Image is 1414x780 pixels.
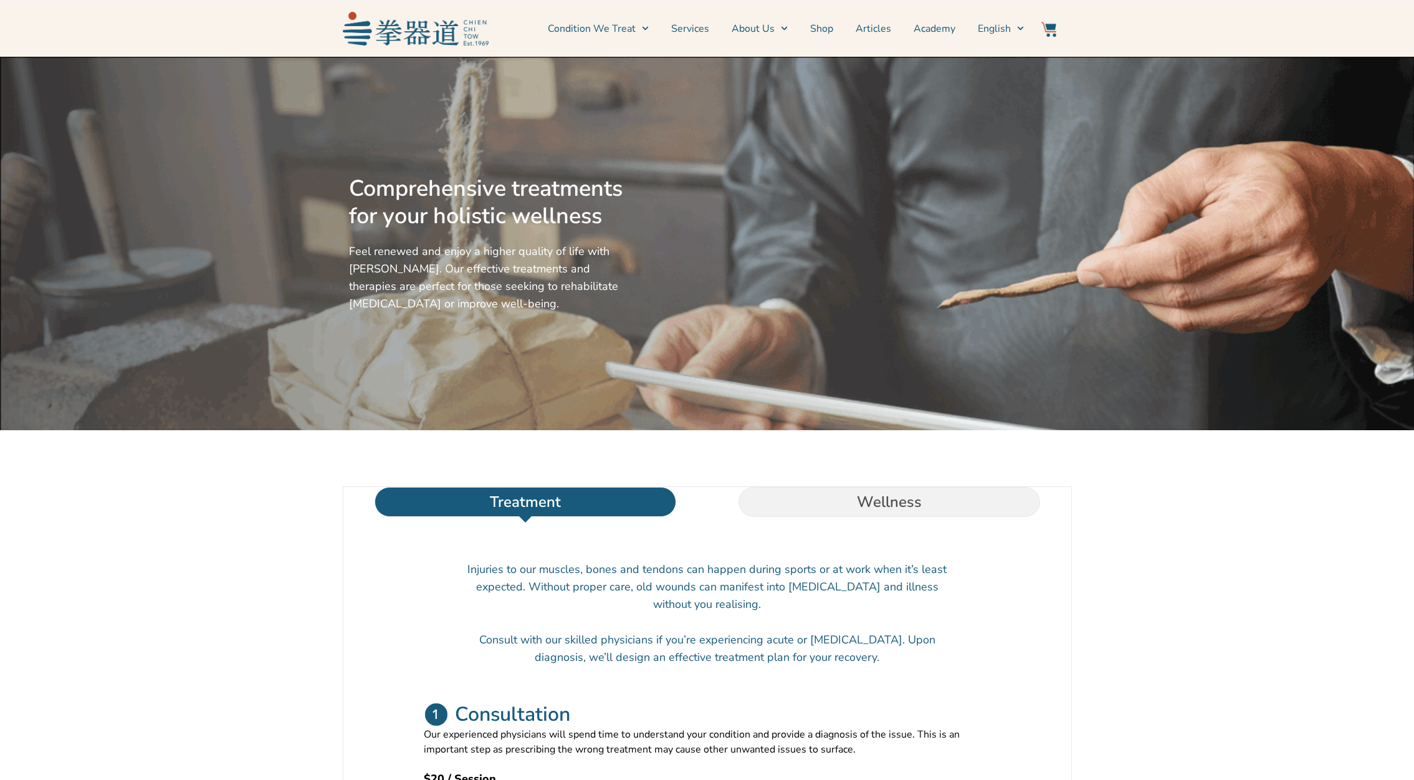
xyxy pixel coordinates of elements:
a: Academy [914,13,955,44]
h2: Comprehensive treatments for your holistic wellness [349,175,628,230]
a: Articles [856,13,891,44]
p: Consult with our skilled physicians if you’re experiencing acute or [MEDICAL_DATA]. Upon diagnosi... [467,631,947,666]
a: Shop [810,13,833,44]
img: Website Icon-03 [1041,22,1056,37]
span: English [978,21,1011,36]
p: Injuries to our muscles, bones and tendons can happen during sports or at work when it’s least ex... [467,561,947,613]
a: About Us [732,13,788,44]
p: Feel renewed and enjoy a higher quality of life with [PERSON_NAME]. Our effective treatments and ... [349,243,628,312]
h2: Consultation [455,702,570,727]
p: Our experienced physicians will spend time to understand your condition and provide a diagnosis o... [424,727,991,757]
a: English [978,13,1024,44]
a: Condition We Treat [548,13,649,44]
nav: Menu [495,13,1025,44]
a: Services [671,13,709,44]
